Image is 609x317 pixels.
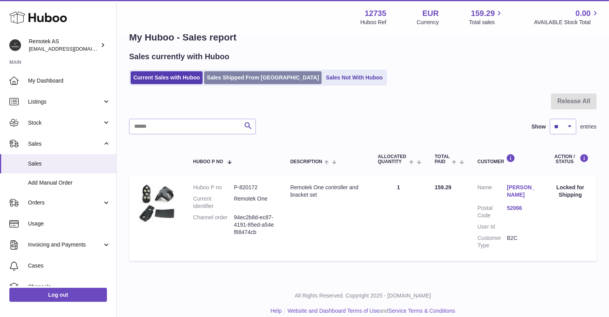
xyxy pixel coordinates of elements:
div: Currency [417,19,439,26]
div: Remotek One controller and bracket set [290,184,362,199]
span: Listings [28,98,102,106]
a: Website and Dashboard Terms of Use [287,308,379,314]
span: Huboo P no [193,159,223,164]
span: Cases [28,262,110,269]
a: Current Sales with Huboo [131,71,203,84]
span: Channels [28,283,110,291]
dd: B2C [507,234,537,249]
a: Log out [9,288,107,302]
h1: My Huboo - Sales report [129,31,597,44]
span: Add Manual Order [28,179,110,187]
span: ALLOCATED Quantity [378,154,407,164]
span: Stock [28,119,102,127]
dt: Postal Code [478,204,507,219]
div: Action / Status [552,154,589,164]
strong: EUR [422,8,439,19]
div: Locked for Shipping [552,184,589,199]
a: Sales Not With Huboo [323,71,385,84]
span: Description [290,159,322,164]
td: 1 [370,176,427,261]
span: Sales [28,140,102,148]
span: 159.29 [471,8,495,19]
a: 159.29 Total sales [469,8,504,26]
span: Usage [28,220,110,227]
label: Show [532,123,546,130]
a: Service Terms & Conditions [388,308,455,314]
span: Orders [28,199,102,206]
span: entries [580,123,597,130]
img: 127351693993591.jpg [137,184,176,223]
div: Customer [478,154,536,164]
a: [PERSON_NAME] [507,184,537,199]
div: Huboo Ref [360,19,387,26]
li: and [285,307,455,315]
span: AVAILABLE Stock Total [534,19,600,26]
dt: Name [478,184,507,201]
dt: User Id [478,223,507,231]
span: Invoicing and Payments [28,241,102,248]
h2: Sales currently with Huboo [129,51,229,62]
span: 159.29 [435,184,451,190]
span: Sales [28,160,110,167]
p: All Rights Reserved. Copyright 2025 - [DOMAIN_NAME] [123,292,603,299]
span: 0.00 [576,8,591,19]
a: 0.00 AVAILABLE Stock Total [534,8,600,26]
a: Sales Shipped From [GEOGRAPHIC_DATA] [204,71,322,84]
a: Help [271,308,282,314]
dt: Current identifier [193,195,234,210]
img: dag@remotek.no [9,39,21,51]
strong: 12735 [365,8,387,19]
dt: Huboo P no [193,184,234,191]
dd: 94ec2b8d-ec87-4191-85ed-a54ef88474cb [234,214,275,236]
dd: Remotek One [234,195,275,210]
span: Total paid [435,154,450,164]
a: 52066 [507,204,537,212]
span: [EMAIL_ADDRESS][DOMAIN_NAME] [29,46,114,52]
dt: Channel order [193,214,234,236]
div: Remotek AS [29,38,99,53]
dd: P-820172 [234,184,275,191]
span: My Dashboard [28,77,110,85]
span: Total sales [469,19,504,26]
dt: Customer Type [478,234,507,249]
